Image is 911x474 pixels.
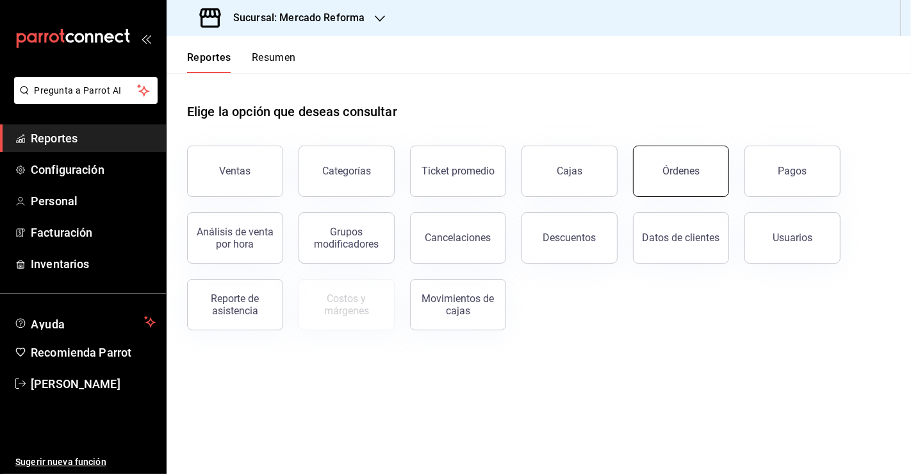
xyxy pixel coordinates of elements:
[557,165,582,177] div: Cajas
[187,279,283,330] button: Reporte de asistencia
[31,375,156,393] span: [PERSON_NAME]
[322,165,371,177] div: Categorías
[31,130,156,147] span: Reportes
[521,146,618,197] button: Cajas
[307,292,386,317] div: Costos y márgenes
[141,33,151,44] button: open_drawer_menu
[187,102,397,121] h1: Elige la opción que deseas consultar
[418,292,498,317] div: Movimientos de cajas
[31,314,139,330] span: Ayuda
[744,146,841,197] button: Pagos
[31,255,156,273] span: Inventarios
[633,212,729,264] button: Datos de clientes
[31,192,156,210] span: Personal
[195,226,275,250] div: Análisis de venta por hora
[31,224,156,241] span: Facturación
[187,51,231,73] button: Reportes
[187,51,296,73] div: navigation tabs
[9,93,158,106] a: Pregunta a Parrot AI
[410,146,506,197] button: Ticket promedio
[31,344,156,361] span: Recomienda Parrot
[744,212,841,264] button: Usuarios
[35,84,138,97] span: Pregunta a Parrot AI
[299,279,395,330] button: Contrata inventarios para ver este reporte
[778,165,807,177] div: Pagos
[643,232,720,244] div: Datos de clientes
[521,212,618,264] button: Descuentos
[543,232,596,244] div: Descuentos
[422,165,495,177] div: Ticket promedio
[15,455,156,469] span: Sugerir nueva función
[662,165,700,177] div: Órdenes
[307,226,386,250] div: Grupos modificadores
[220,165,251,177] div: Ventas
[187,212,283,264] button: Análisis de venta por hora
[195,292,275,317] div: Reporte de asistencia
[410,279,506,330] button: Movimientos de cajas
[14,77,158,104] button: Pregunta a Parrot AI
[187,146,283,197] button: Ventas
[31,161,156,178] span: Configuración
[223,10,365,26] h3: Sucursal: Mercado Reforma
[252,51,296,73] button: Resumen
[299,146,395,197] button: Categorías
[299,212,395,264] button: Grupos modificadores
[773,232,812,244] div: Usuarios
[633,146,729,197] button: Órdenes
[410,212,506,264] button: Cancelaciones
[425,232,491,244] div: Cancelaciones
